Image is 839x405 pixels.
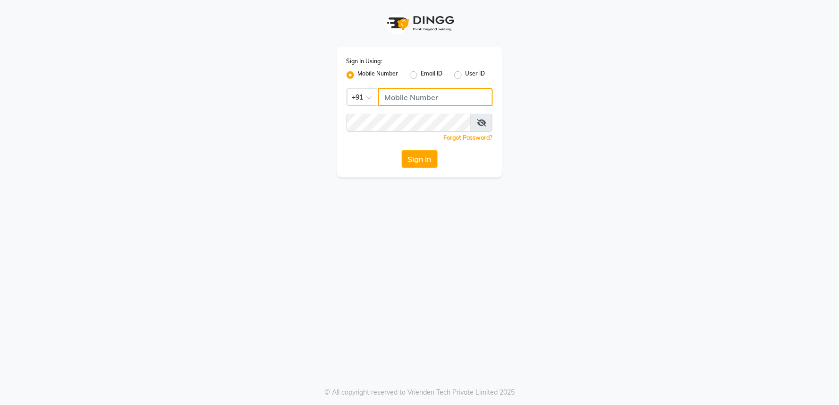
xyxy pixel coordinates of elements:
[421,69,443,81] label: Email ID
[402,150,438,168] button: Sign In
[378,88,493,106] input: Username
[358,69,398,81] label: Mobile Number
[347,57,382,66] label: Sign In Using:
[466,69,485,81] label: User ID
[382,9,458,37] img: logo1.svg
[347,114,472,132] input: Username
[444,134,493,141] a: Forgot Password?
